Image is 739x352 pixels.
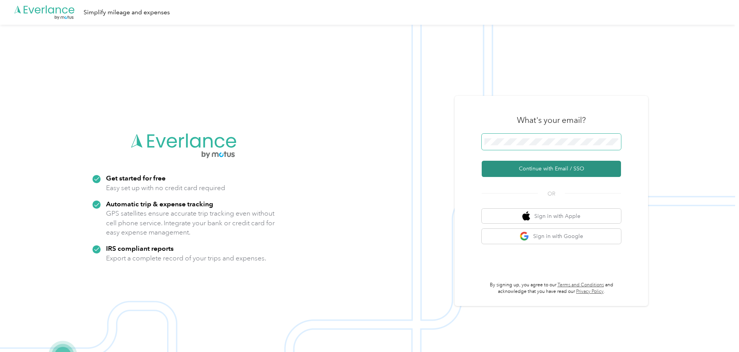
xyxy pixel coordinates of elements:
[482,229,621,244] button: google logoSign in with Google
[106,174,166,182] strong: Get started for free
[106,200,213,208] strong: Automatic trip & expense tracking
[482,161,621,177] button: Continue with Email / SSO
[538,190,565,198] span: OR
[84,8,170,17] div: Simplify mileage and expenses
[106,209,275,237] p: GPS satellites ensure accurate trip tracking even without cell phone service. Integrate your bank...
[482,209,621,224] button: apple logoSign in with Apple
[482,282,621,295] p: By signing up, you agree to our and acknowledge that you have read our .
[106,253,266,263] p: Export a complete record of your trips and expenses.
[576,289,604,294] a: Privacy Policy
[520,231,529,241] img: google logo
[106,183,225,193] p: Easy set up with no credit card required
[558,282,604,288] a: Terms and Conditions
[106,244,174,252] strong: IRS compliant reports
[522,211,530,221] img: apple logo
[517,115,586,126] h3: What's your email?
